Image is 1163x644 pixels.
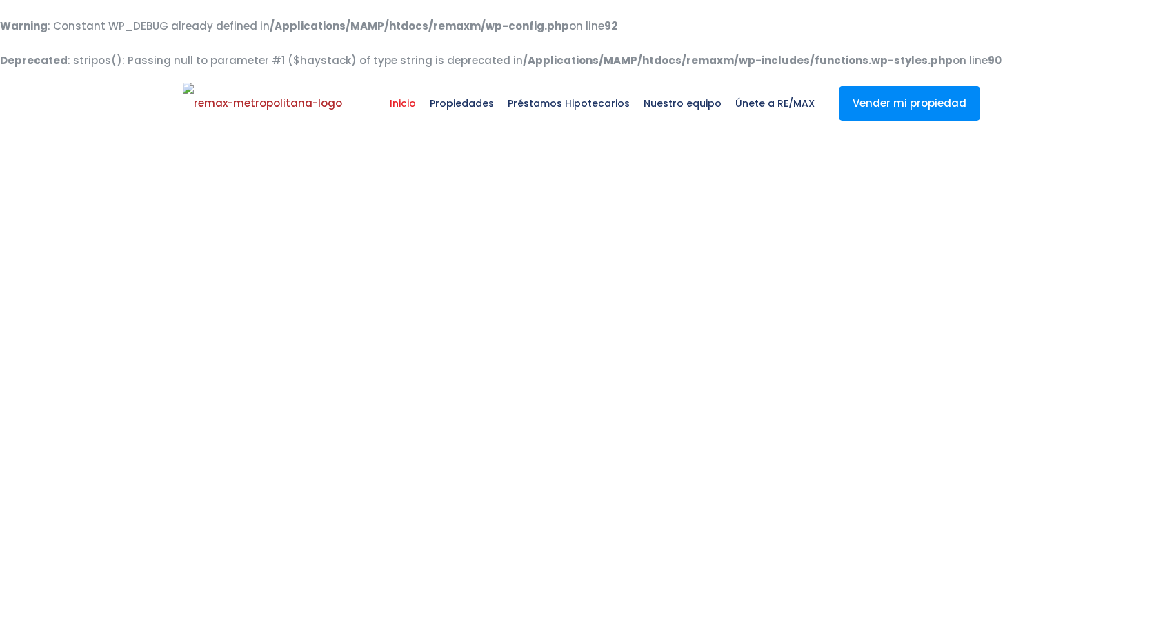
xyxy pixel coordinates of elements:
span: Nuestro equipo [637,83,728,124]
a: Vender mi propiedad [839,86,980,121]
a: RE/MAX Metropolitana [183,69,342,138]
img: remax-metropolitana-logo [183,83,342,124]
a: Propiedades [423,69,501,138]
a: Inicio [383,69,423,138]
a: Préstamos Hipotecarios [501,69,637,138]
span: Inicio [383,83,423,124]
a: Únete a RE/MAX [728,69,822,138]
b: 90 [988,53,1002,68]
span: Propiedades [423,83,501,124]
b: 92 [604,19,617,33]
a: Nuestro equipo [637,69,728,138]
b: /Applications/MAMP/htdocs/remaxm/wp-includes/functions.wp-styles.php [523,53,953,68]
span: Préstamos Hipotecarios [501,83,637,124]
span: Únete a RE/MAX [728,83,822,124]
b: /Applications/MAMP/htdocs/remaxm/wp-config.php [270,19,569,33]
